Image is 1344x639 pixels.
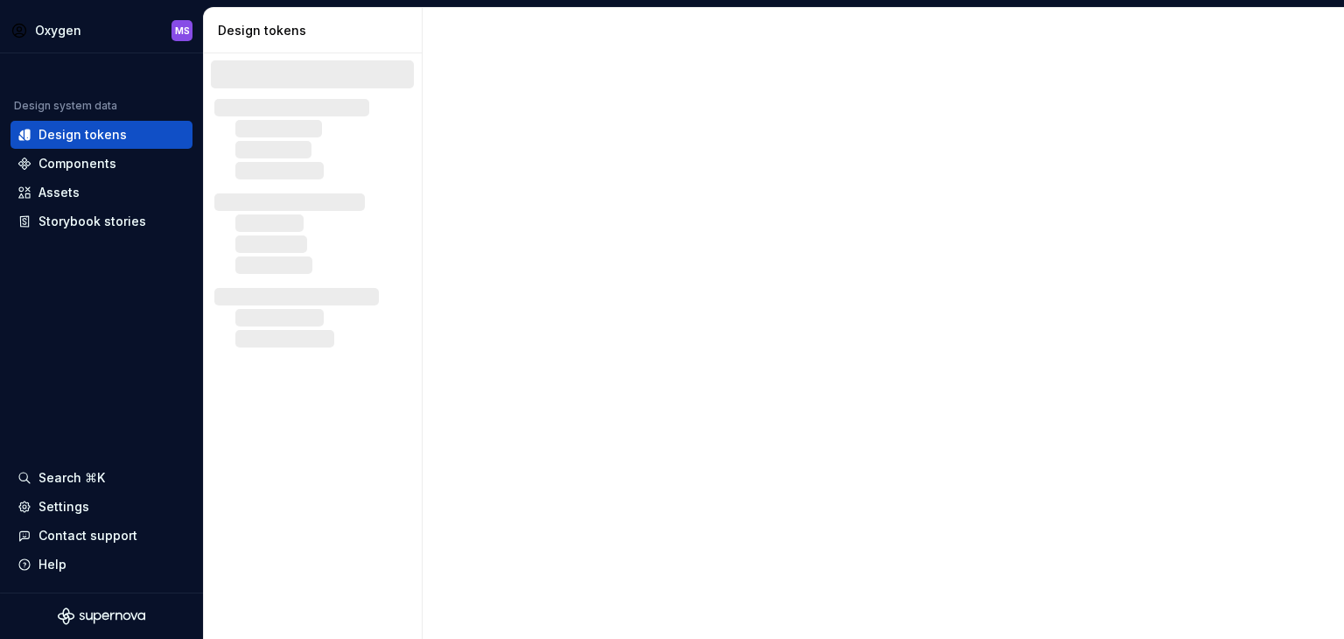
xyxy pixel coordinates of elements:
div: Storybook stories [38,213,146,230]
div: Assets [38,184,80,201]
div: Oxygen [35,22,81,39]
svg: Supernova Logo [58,607,145,625]
a: Storybook stories [10,207,192,235]
div: Contact support [38,527,137,544]
a: Components [10,150,192,178]
div: Components [38,155,116,172]
div: Design system data [14,99,117,113]
a: Assets [10,179,192,207]
button: Contact support [10,522,192,550]
button: Help [10,551,192,579]
button: OxygenMS [3,11,199,49]
div: Help [38,556,66,573]
div: MS [175,24,190,38]
div: Design tokens [218,22,415,39]
a: Settings [10,493,192,521]
a: Design tokens [10,121,192,149]
button: Search ⌘K [10,464,192,492]
div: Design tokens [38,126,127,144]
div: Search ⌘K [38,469,105,487]
div: Settings [38,498,89,516]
